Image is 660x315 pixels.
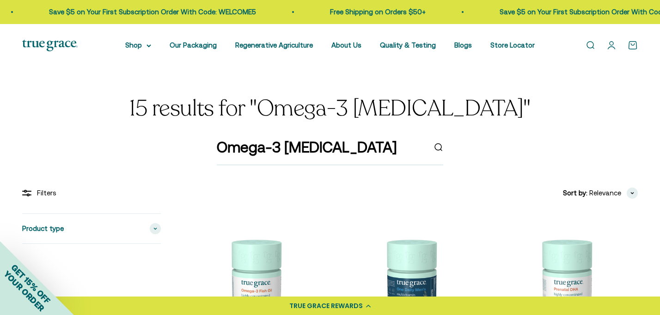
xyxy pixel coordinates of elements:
a: About Us [331,41,361,49]
input: Search [217,135,426,159]
p: Save $5 on Your First Subscription Order With Code: WELCOME5 [48,6,255,18]
a: Blogs [454,41,472,49]
span: GET 15% OFF [9,262,52,305]
summary: Shop [125,40,151,51]
h1: 15 results for "Omega-3 [MEDICAL_DATA]" [22,97,638,121]
a: Store Locator [490,41,535,49]
span: Relevance [589,188,621,199]
a: Free Shipping on Orders $50+ [329,8,424,16]
div: Filters [22,188,161,199]
a: Quality & Testing [380,41,436,49]
span: YOUR ORDER [2,269,46,313]
span: Product type [22,223,64,234]
a: Regenerative Agriculture [235,41,313,49]
span: Sort by: [563,188,587,199]
summary: Product type [22,214,161,243]
div: TRUE GRACE REWARDS [289,301,363,311]
button: Relevance [589,188,638,199]
a: Our Packaging [170,41,217,49]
